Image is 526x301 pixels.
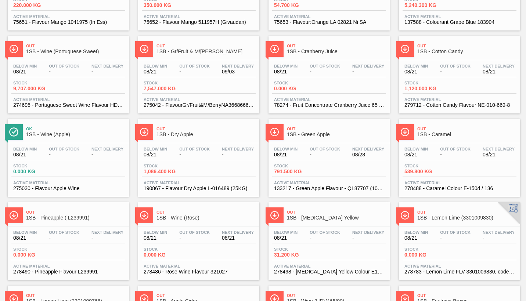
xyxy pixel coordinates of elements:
[144,69,167,75] span: 08/21
[483,235,515,241] span: -
[274,186,384,191] span: 133217 - Green Apple Flavour - QL87707 (100kg)
[417,210,516,214] span: Out
[274,164,325,168] span: Stock
[144,230,167,235] span: Below Min
[13,186,123,191] span: 275030 - Flavour Apple Wine
[274,64,298,68] span: Below Min
[274,81,325,85] span: Stock
[274,3,325,8] span: 54.700 KG
[393,113,524,197] a: ÍconeOut1SB - CaramelBelow Min08/21Out Of Stock-Next Delivery08/21Stock539.800 KGActive Material2...
[144,102,254,108] span: 275042 - FlavourGr/Fruit&M/BerryNA3668666 500kg
[13,247,65,251] span: Stock
[287,132,386,137] span: 1SB - Green Apple
[26,293,125,298] span: Out
[440,64,471,68] span: Out Of Stock
[9,211,18,220] img: Ícone
[417,44,516,48] span: Out
[91,230,123,235] span: Next Delivery
[13,269,123,275] span: 278490 - Pineapple Flavour L239991
[263,113,393,197] a: ÍconeOut1SB - Green AppleBelow Min08/21Out Of Stock-Next Delivery08/28Stock791.500 KGActive Mater...
[49,69,79,75] span: -
[144,169,195,174] span: 1,086.400 KG
[144,14,254,19] span: Active Material
[49,64,79,68] span: Out Of Stock
[404,152,428,157] span: 08/21
[222,147,254,151] span: Next Delivery
[417,293,516,298] span: Out
[144,186,254,191] span: 190867 - Flavour Dry Apple L-016489 (25KG)
[144,181,254,185] span: Active Material
[49,230,79,235] span: Out Of Stock
[440,147,471,151] span: Out Of Stock
[263,30,393,114] a: ÍconeOut1SB - Cranberry JuiceBelow Min08/21Out Of Stock-Next Delivery-Stock0.000 KGActive Materia...
[404,235,428,241] span: 08/21
[404,252,456,258] span: 0.000 KG
[156,127,256,131] span: Out
[287,210,386,214] span: Out
[2,30,133,114] a: ÍconeOut1SB - Wine (Portuguese Sweet)Below Min08/21Out Of Stock-Next Delivery-Stock9,707.000 KGAc...
[156,44,256,48] span: Out
[91,64,123,68] span: Next Delivery
[179,69,210,75] span: -
[144,64,167,68] span: Below Min
[13,152,37,157] span: 08/21
[483,69,515,75] span: 08/21
[144,164,195,168] span: Stock
[274,235,298,241] span: 08/21
[13,235,37,241] span: 08/21
[404,19,515,25] span: 137588 - Colourant Grape Blue 183904
[9,127,18,137] img: Ícone
[287,127,386,131] span: Out
[13,3,65,8] span: 220.000 KG
[274,69,298,75] span: 08/21
[26,49,125,54] span: 1SB - Wine (Portuguese Sweet)
[156,210,256,214] span: Out
[140,127,149,137] img: Ícone
[144,3,195,8] span: 350.000 KG
[13,64,37,68] span: Below Min
[310,69,340,75] span: -
[156,293,256,298] span: Out
[26,44,125,48] span: Out
[26,132,125,137] span: 1SB - Wine (Apple)
[274,264,384,268] span: Active Material
[440,230,471,235] span: Out Of Stock
[91,235,123,241] span: -
[91,147,123,151] span: Next Delivery
[91,69,123,75] span: -
[274,169,325,174] span: 791.500 KG
[287,293,386,298] span: Out
[404,247,456,251] span: Stock
[404,169,456,174] span: 539.800 KG
[144,235,167,241] span: 08/21
[274,252,325,258] span: 31.200 KG
[13,102,123,108] span: 274695 - Portuguese Sweet Wine Flavour HD-697-247
[222,152,254,157] span: -
[144,269,254,275] span: 278486 - Rose Wine Flavour 321027
[287,215,386,221] span: 1SB - Quinoline Yellow
[13,164,65,168] span: Stock
[404,264,515,268] span: Active Material
[49,235,79,241] span: -
[26,127,125,131] span: Ok
[49,152,79,157] span: -
[13,86,65,91] span: 9,707.000 KG
[274,247,325,251] span: Stock
[144,81,195,85] span: Stock
[133,30,263,114] a: ÍconeOut1SB - Gr/Fruit & M/[PERSON_NAME]Below Min08/21Out Of Stock-Next Delivery09/03Stock7,547.0...
[400,44,410,54] img: Ícone
[274,147,298,151] span: Below Min
[179,152,210,157] span: -
[417,132,516,137] span: 1SB - Caramel
[263,197,393,280] a: ÍconeOut1SB - [MEDICAL_DATA] YellowBelow Min08/21Out Of Stock-Next Delivery-Stock31.200 KGActive ...
[440,152,471,157] span: -
[144,247,195,251] span: Stock
[13,169,65,174] span: 0.000 KG
[274,152,298,157] span: 08/21
[310,147,340,151] span: Out Of Stock
[140,44,149,54] img: Ícone
[156,132,256,137] span: 1SB - Dry Apple
[352,152,384,157] span: 08/28
[404,14,515,19] span: Active Material
[417,49,516,54] span: 1SB - Cotton Candy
